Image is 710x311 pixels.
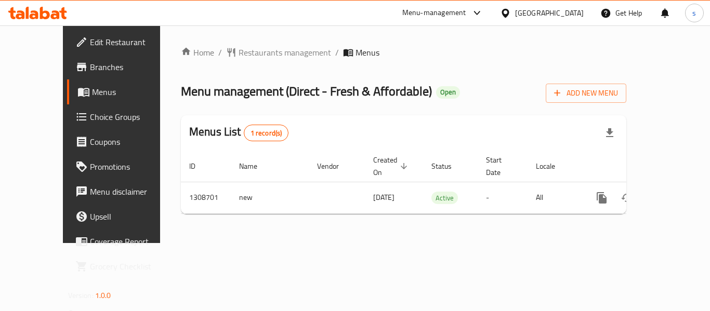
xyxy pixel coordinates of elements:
[181,46,626,59] nav: breadcrumb
[181,46,214,59] a: Home
[67,55,181,79] a: Branches
[68,289,94,302] span: Version:
[431,192,458,204] span: Active
[515,7,584,19] div: [GEOGRAPHIC_DATA]
[335,46,339,59] li: /
[546,84,626,103] button: Add New Menu
[90,136,173,148] span: Coupons
[478,182,528,213] td: -
[90,185,173,198] span: Menu disclaimer
[244,125,289,141] div: Total records count
[67,129,181,154] a: Coupons
[231,182,309,213] td: new
[244,128,288,138] span: 1 record(s)
[356,46,379,59] span: Menus
[239,160,271,172] span: Name
[692,7,696,19] span: s
[90,36,173,48] span: Edit Restaurant
[486,154,515,179] span: Start Date
[90,210,173,223] span: Upsell
[189,160,209,172] span: ID
[67,154,181,179] a: Promotions
[67,179,181,204] a: Menu disclaimer
[67,79,181,104] a: Menus
[67,104,181,129] a: Choice Groups
[90,160,173,173] span: Promotions
[373,191,395,204] span: [DATE]
[189,124,288,141] h2: Menus List
[317,160,352,172] span: Vendor
[67,229,181,254] a: Coverage Report
[67,204,181,229] a: Upsell
[614,185,639,210] button: Change Status
[436,86,460,99] div: Open
[226,46,331,59] a: Restaurants management
[436,88,460,97] span: Open
[402,7,466,19] div: Menu-management
[181,79,432,103] span: Menu management ( Direct - Fresh & Affordable )
[528,182,581,213] td: All
[239,46,331,59] span: Restaurants management
[95,289,111,302] span: 1.0.0
[90,235,173,248] span: Coverage Report
[554,87,618,100] span: Add New Menu
[90,111,173,123] span: Choice Groups
[67,30,181,55] a: Edit Restaurant
[581,151,698,182] th: Actions
[90,61,173,73] span: Branches
[597,120,622,145] div: Export file
[90,260,173,273] span: Grocery Checklist
[431,160,465,172] span: Status
[181,182,231,213] td: 1308701
[589,185,614,210] button: more
[92,86,173,98] span: Menus
[218,46,222,59] li: /
[181,151,698,214] table: enhanced table
[536,160,569,172] span: Locale
[67,254,181,279] a: Grocery Checklist
[373,154,411,179] span: Created On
